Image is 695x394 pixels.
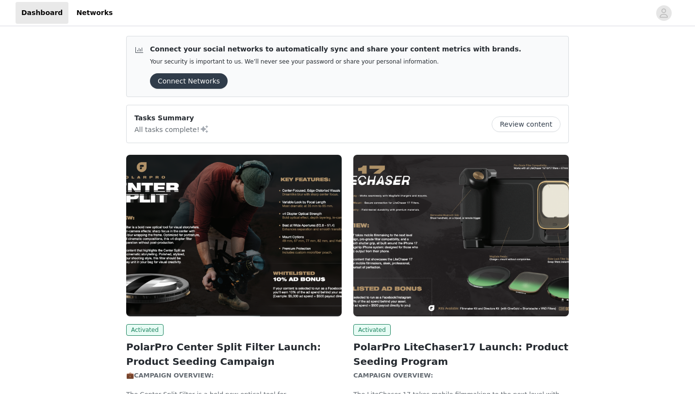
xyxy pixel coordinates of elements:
[70,2,118,24] a: Networks
[659,5,668,21] div: avatar
[126,155,342,316] img: PolarPro
[16,2,68,24] a: Dashboard
[134,123,209,135] p: All tasks complete!
[150,73,228,89] button: Connect Networks
[353,155,569,316] img: PolarPro
[353,324,391,336] span: Activated
[126,324,164,336] span: Activated
[353,372,435,379] strong: CAMPAIGN OVERVIEW:
[492,116,561,132] button: Review content
[134,113,209,123] p: Tasks Summary
[134,372,216,379] strong: CAMPAIGN OVERVIEW:
[126,340,342,369] h2: PolarPro Center Split Filter Launch: Product Seeding Campaign
[150,58,521,66] p: Your security is important to us. We’ll never see your password or share your personal information.
[126,371,342,380] p: 💼
[150,44,521,54] p: Connect your social networks to automatically sync and share your content metrics with brands.
[353,340,569,369] h2: PolarPro LiteChaser17 Launch: Product Seeding Program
